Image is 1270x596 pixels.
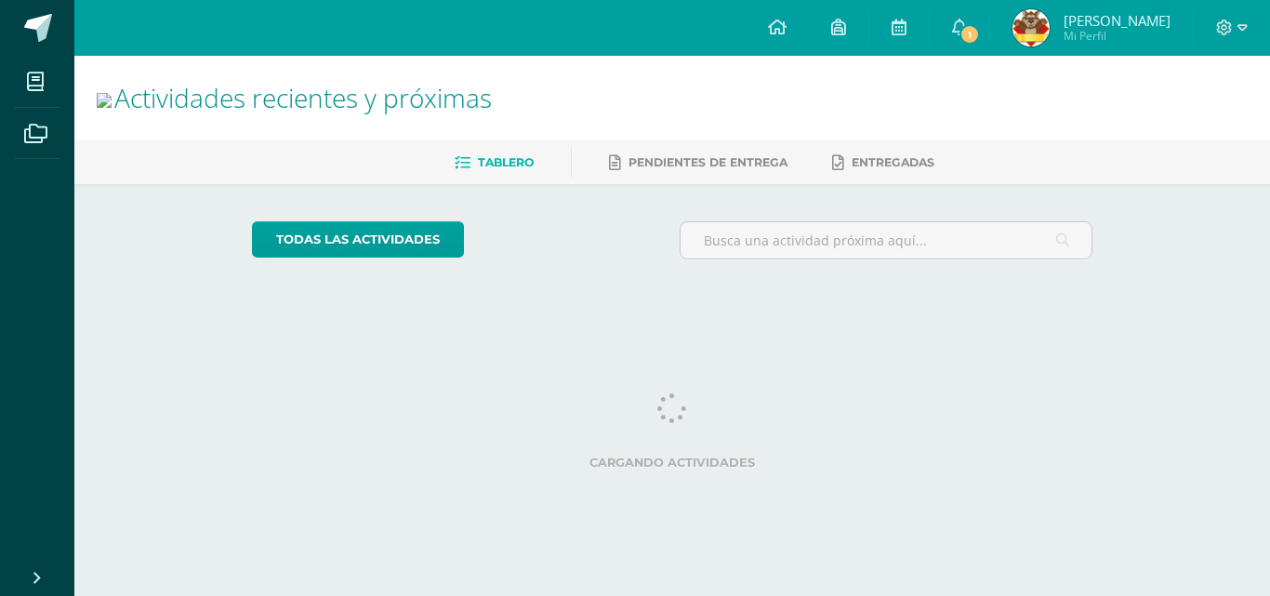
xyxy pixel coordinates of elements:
[252,221,464,258] a: todas las Actividades
[609,148,787,178] a: Pendientes de entrega
[1012,9,1050,46] img: 55cd4609078b6f5449d0df1f1668bde8.png
[1064,11,1171,30] span: [PERSON_NAME]
[252,456,1093,470] label: Cargando actividades
[628,155,787,169] span: Pendientes de entrega
[832,148,934,178] a: Entregadas
[959,24,980,45] span: 1
[455,148,534,178] a: Tablero
[1064,28,1171,44] span: Mi Perfil
[681,222,1092,258] input: Busca una actividad próxima aquí...
[97,93,112,108] img: bow.png
[478,155,534,169] span: Tablero
[852,155,934,169] span: Entregadas
[114,80,492,115] span: Actividades recientes y próximas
